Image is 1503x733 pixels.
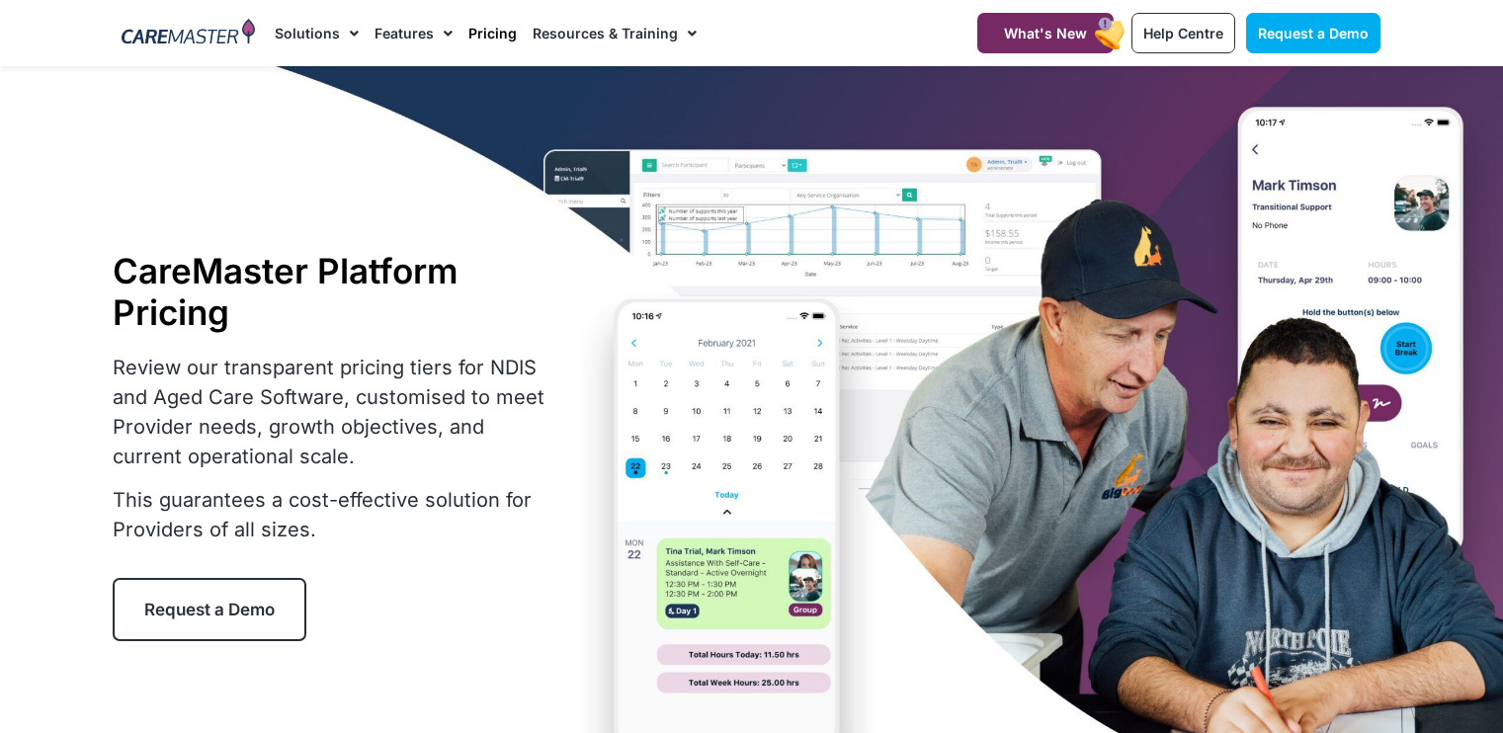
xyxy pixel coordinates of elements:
[1131,13,1235,53] a: Help Centre
[144,600,275,619] span: Request a Demo
[1143,25,1223,41] span: Help Centre
[122,19,255,48] img: CareMaster Logo
[113,578,306,641] a: Request a Demo
[1246,13,1380,53] a: Request a Demo
[977,13,1114,53] a: What's New
[1258,25,1369,41] span: Request a Demo
[1004,25,1087,41] span: What's New
[113,485,557,544] p: This guarantees a cost-effective solution for Providers of all sizes.
[113,250,557,333] h1: CareMaster Platform Pricing
[113,353,557,471] p: Review our transparent pricing tiers for NDIS and Aged Care Software, customised to meet Provider...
